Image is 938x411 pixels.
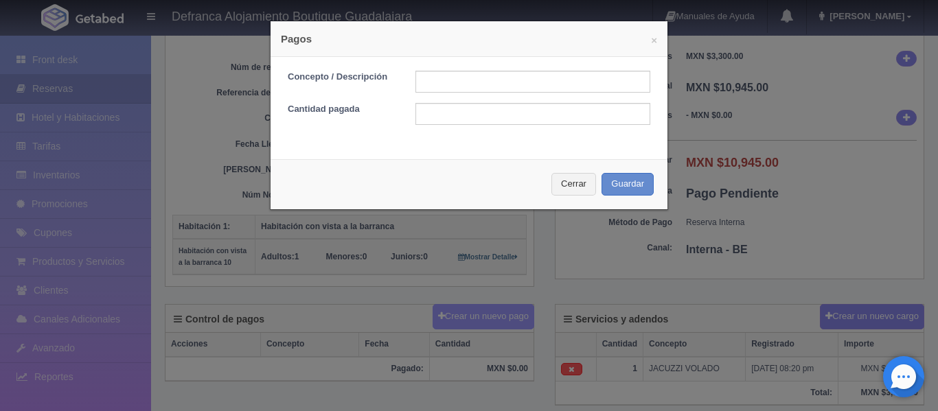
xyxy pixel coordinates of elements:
[551,173,596,196] button: Cerrar
[277,103,405,116] label: Cantidad pagada
[602,173,654,196] button: Guardar
[281,32,657,46] h4: Pagos
[277,71,405,84] label: Concepto / Descripción
[651,35,657,45] button: ×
